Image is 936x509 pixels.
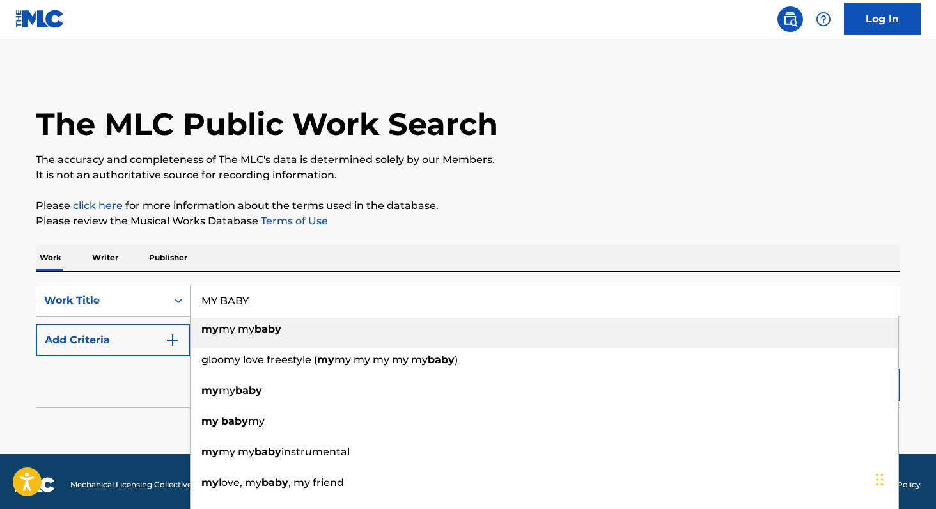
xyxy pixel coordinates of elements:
strong: baby [428,354,455,366]
img: help [816,12,831,27]
img: 9d2ae6d4665cec9f34b9.svg [165,333,180,348]
p: Publisher [145,244,191,271]
span: instrumental [281,446,350,458]
strong: baby [254,323,281,335]
p: Please for more information about the terms used in the database. [36,198,900,214]
p: Writer [88,244,122,271]
span: my my [219,323,254,335]
strong: my [201,384,219,396]
form: Search Form [36,285,900,407]
span: love, my [219,476,261,489]
span: , my friend [288,476,344,489]
div: Work Title [44,293,159,308]
strong: my [201,323,219,335]
iframe: Chat Widget [872,448,936,509]
span: my [219,384,235,396]
span: my [248,415,265,427]
p: The accuracy and completeness of The MLC's data is determined solely by our Members. [36,152,900,168]
img: MLC Logo [15,10,65,28]
a: Public Search [777,6,803,32]
img: search [783,12,798,27]
a: Log In [844,3,921,35]
strong: baby [221,415,248,427]
p: Work [36,244,65,271]
div: Drag [876,460,884,499]
button: Add Criteria [36,324,191,356]
a: Terms of Use [258,215,328,227]
p: Please review the Musical Works Database [36,214,900,229]
strong: my [201,446,219,458]
span: gloomy love freestyle ( [201,354,317,366]
span: my my [219,446,254,458]
p: It is not an authoritative source for recording information. [36,168,900,183]
span: Mechanical Licensing Collective © 2025 [70,479,219,490]
span: ) [455,354,458,366]
strong: my [201,476,219,489]
strong: baby [235,384,262,396]
strong: my [201,415,219,427]
h1: The MLC Public Work Search [36,105,498,143]
strong: my [317,354,334,366]
a: click here [73,200,123,212]
span: my my my my my [334,354,428,366]
div: Help [811,6,836,32]
strong: baby [254,446,281,458]
strong: baby [261,476,288,489]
